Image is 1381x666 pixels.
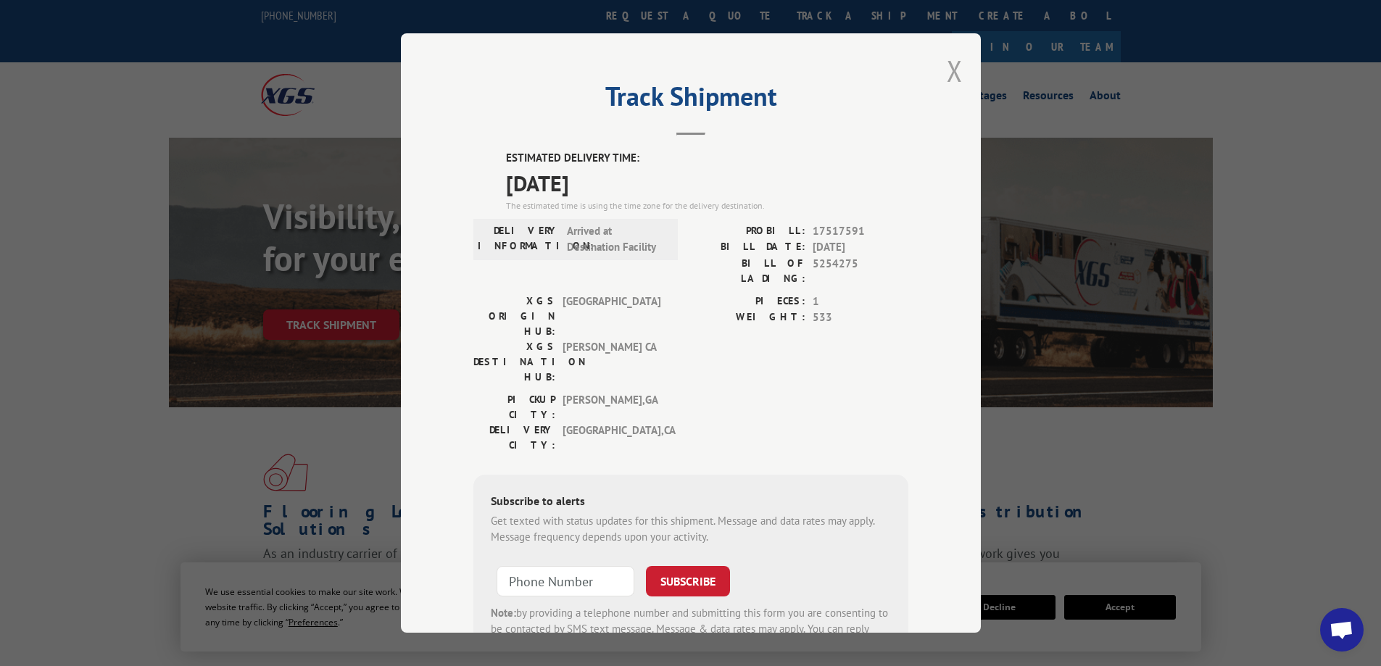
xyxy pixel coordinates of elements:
[491,606,516,620] strong: Note:
[567,223,665,256] span: Arrived at Destination Facility
[691,294,805,310] label: PIECES:
[478,223,560,256] label: DELIVERY INFORMATION:
[813,223,908,240] span: 17517591
[491,492,891,513] div: Subscribe to alerts
[473,86,908,114] h2: Track Shipment
[506,150,908,167] label: ESTIMATED DELIVERY TIME:
[947,51,963,90] button: Close modal
[691,256,805,286] label: BILL OF LADING:
[506,199,908,212] div: The estimated time is using the time zone for the delivery destination.
[491,513,891,546] div: Get texted with status updates for this shipment. Message and data rates may apply. Message frequ...
[813,239,908,256] span: [DATE]
[691,223,805,240] label: PROBILL:
[646,566,730,596] button: SUBSCRIBE
[491,605,891,654] div: by providing a telephone number and submitting this form you are consenting to be contacted by SM...
[813,294,908,310] span: 1
[473,339,555,385] label: XGS DESTINATION HUB:
[563,294,660,339] span: [GEOGRAPHIC_DATA]
[691,239,805,256] label: BILL DATE:
[813,256,908,286] span: 5254275
[506,167,908,199] span: [DATE]
[473,294,555,339] label: XGS ORIGIN HUB:
[1320,608,1364,652] div: Open chat
[813,309,908,326] span: 533
[563,392,660,423] span: [PERSON_NAME] , GA
[473,392,555,423] label: PICKUP CITY:
[473,423,555,453] label: DELIVERY CITY:
[563,423,660,453] span: [GEOGRAPHIC_DATA] , CA
[691,309,805,326] label: WEIGHT:
[563,339,660,385] span: [PERSON_NAME] CA
[497,566,634,596] input: Phone Number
